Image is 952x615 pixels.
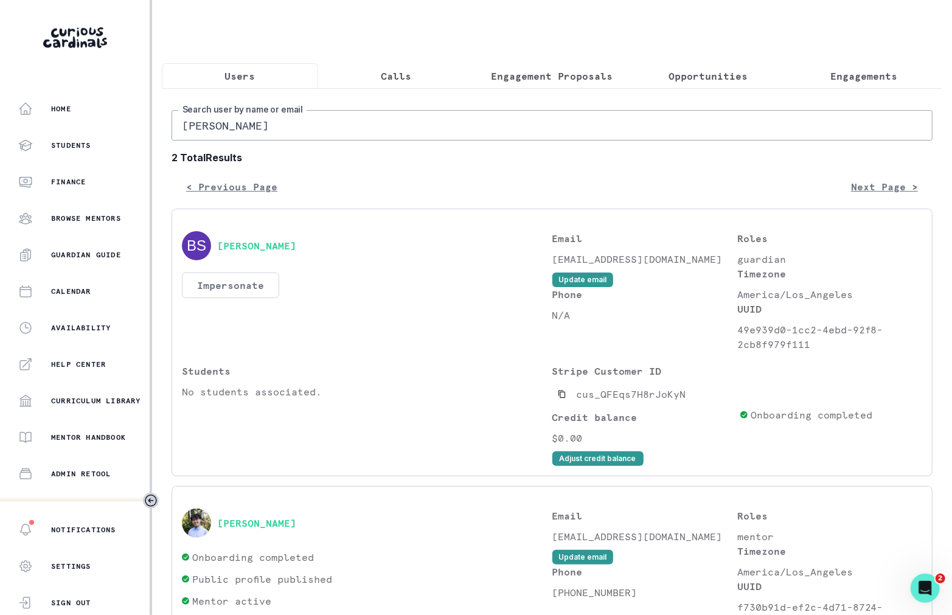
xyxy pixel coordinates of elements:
[51,177,86,187] p: Finance
[51,104,71,114] p: Home
[51,214,121,223] p: Browse Mentors
[552,529,737,544] p: [EMAIL_ADDRESS][DOMAIN_NAME]
[43,27,107,48] img: Curious Cardinals Logo
[552,451,644,466] button: Adjust credit balance
[192,550,314,565] p: Onboarding completed
[51,141,91,150] p: Students
[737,322,922,352] p: 49e939d0-1cc2-4ebd-92f8-2cb8f979f111
[552,585,737,600] p: [PHONE_NUMBER]
[182,273,279,298] button: Impersonate
[936,574,945,583] span: 2
[552,410,734,425] p: Credit balance
[552,287,737,302] p: Phone
[51,360,106,369] p: Help Center
[172,150,933,165] b: 2 Total Results
[552,252,737,266] p: [EMAIL_ADDRESS][DOMAIN_NAME]
[552,509,737,523] p: Email
[737,529,922,544] p: mentor
[143,493,159,509] button: Toggle sidebar
[737,266,922,281] p: Timezone
[172,175,292,199] button: < Previous Page
[51,323,111,333] p: Availability
[224,69,255,83] p: Users
[751,408,872,422] p: Onboarding completed
[381,69,411,83] p: Calls
[737,565,922,579] p: America/Los_Angeles
[552,550,613,565] button: Update email
[491,69,613,83] p: Engagement Proposals
[552,431,734,445] p: $0.00
[182,231,211,260] img: svg
[51,396,141,406] p: Curriculum Library
[737,579,922,594] p: UUID
[51,287,91,296] p: Calendar
[737,287,922,302] p: America/Los_Angeles
[51,561,91,571] p: Settings
[552,364,734,378] p: Stripe Customer ID
[737,509,922,523] p: Roles
[552,565,737,579] p: Phone
[737,544,922,558] p: Timezone
[737,231,922,246] p: Roles
[51,469,111,479] p: Admin Retool
[51,250,121,260] p: Guardian Guide
[192,594,271,608] p: Mentor active
[737,302,922,316] p: UUID
[911,574,940,603] iframe: Intercom live chat
[51,598,91,608] p: Sign Out
[182,364,552,378] p: Students
[552,384,572,404] button: Copied to clipboard
[217,517,296,529] button: [PERSON_NAME]
[51,525,116,535] p: Notifications
[217,240,296,252] button: [PERSON_NAME]
[669,69,748,83] p: Opportunities
[192,572,332,586] p: Public profile published
[552,273,613,287] button: Update email
[577,387,686,401] p: cus_QFEqs7H8rJoKyN
[552,308,737,322] p: N/A
[836,175,933,199] button: Next Page >
[51,433,126,442] p: Mentor Handbook
[182,384,552,399] p: No students associated.
[831,69,898,83] p: Engagements
[737,252,922,266] p: guardian
[552,231,737,246] p: Email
